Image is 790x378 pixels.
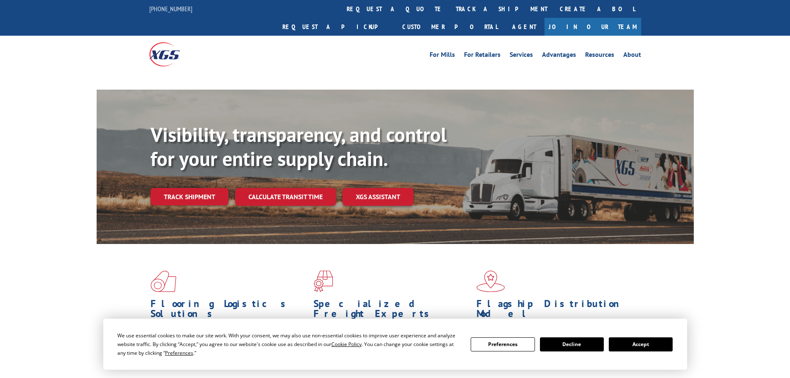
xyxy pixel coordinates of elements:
[464,51,501,61] a: For Retailers
[151,299,307,323] h1: Flooring Logistics Solutions
[103,319,687,370] div: Cookie Consent Prompt
[151,122,447,171] b: Visibility, transparency, and control for your entire supply chain.
[623,51,641,61] a: About
[151,271,176,292] img: xgs-icon-total-supply-chain-intelligence-red
[544,18,641,36] a: Join Our Team
[235,188,336,206] a: Calculate transit time
[314,299,470,323] h1: Specialized Freight Experts
[540,337,604,351] button: Decline
[151,188,228,205] a: Track shipment
[149,5,192,13] a: [PHONE_NUMBER]
[117,331,461,357] div: We use essential cookies to make our site work. With your consent, we may also use non-essential ...
[542,51,576,61] a: Advantages
[343,188,413,206] a: XGS ASSISTANT
[504,18,544,36] a: Agent
[609,337,673,351] button: Accept
[396,18,504,36] a: Customer Portal
[430,51,455,61] a: For Mills
[476,299,633,323] h1: Flagship Distribution Model
[165,349,193,356] span: Preferences
[331,341,362,348] span: Cookie Policy
[276,18,396,36] a: Request a pickup
[314,271,333,292] img: xgs-icon-focused-on-flooring-red
[476,271,505,292] img: xgs-icon-flagship-distribution-model-red
[510,51,533,61] a: Services
[585,51,614,61] a: Resources
[471,337,535,351] button: Preferences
